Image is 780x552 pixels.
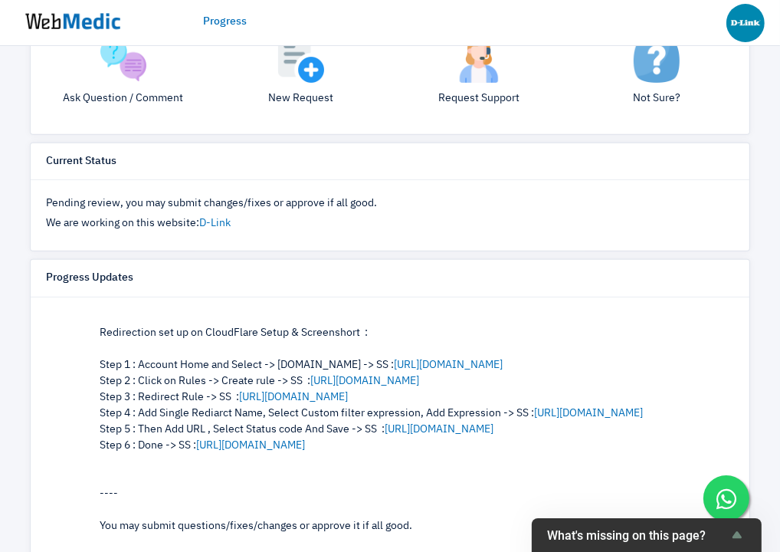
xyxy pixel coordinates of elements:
[46,215,734,232] p: We are working on this website:
[100,196,734,454] div: Hello Client, Please check my updates for the Task- 1. I’ve completed the site redirection setup ...
[278,37,324,83] img: add.png
[385,424,493,435] a: [URL][DOMAIN_NAME]
[100,37,146,83] img: question.png
[46,195,734,212] p: Pending review, you may submit changes/fixes or approve if all good.
[239,392,348,402] a: [URL][DOMAIN_NAME]
[534,408,643,419] a: [URL][DOMAIN_NAME]
[634,37,680,83] img: not-sure.png
[547,526,746,544] button: Show survey - What's missing on this page?
[199,218,231,228] a: D-Link
[46,271,133,285] h6: Progress Updates
[310,376,419,386] a: [URL][DOMAIN_NAME]
[196,440,305,451] a: [URL][DOMAIN_NAME]
[547,528,728,543] span: What's missing on this page?
[224,90,379,107] p: New Request
[46,155,116,169] h6: Current Status
[203,14,247,30] a: Progress
[394,360,503,370] a: [URL][DOMAIN_NAME]
[579,90,734,107] p: Not Sure?
[456,37,502,83] img: support.png
[401,90,556,107] p: Request Support
[46,90,201,107] p: Ask Question / Comment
